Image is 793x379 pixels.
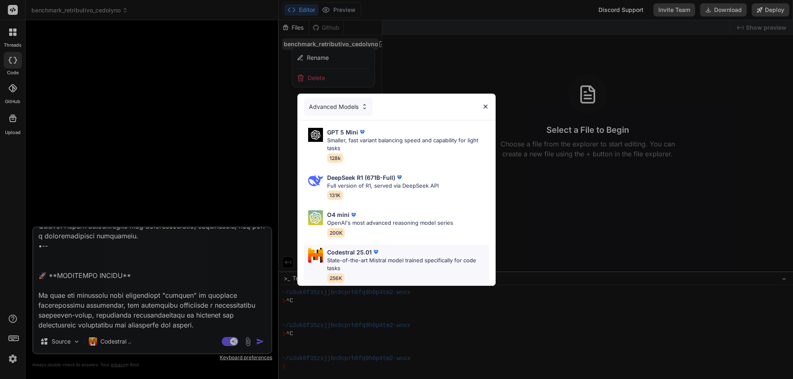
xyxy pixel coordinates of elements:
span: 128k [327,153,343,163]
img: premium [358,128,366,136]
img: premium [372,248,380,256]
span: 256K [327,273,344,283]
p: O4 mini [327,210,349,219]
img: premium [349,211,358,219]
img: Pick Models [361,103,368,110]
span: 131K [327,191,343,200]
p: Codestral 25.01 [327,248,372,257]
img: close [482,103,489,110]
p: OpenAI's most advanced reasoning model series [327,219,453,227]
div: Advanced Models [304,98,373,116]
img: Pick Models [308,128,323,142]
img: premium [395,173,404,181]
p: GPT 5 Mini [327,128,358,137]
p: State-of-the-art Mistral model trained specifically for code tasks [327,257,489,273]
span: 200K [327,228,345,238]
p: Smaller, fast variant balancing speed and capability for light tasks [327,137,489,153]
p: Full version of R1, served via DeepSeek API [327,182,439,190]
img: Pick Models [308,248,323,263]
img: Pick Models [308,210,323,225]
p: DeepSeek R1 (671B-Full) [327,173,395,182]
img: Pick Models [308,173,323,188]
